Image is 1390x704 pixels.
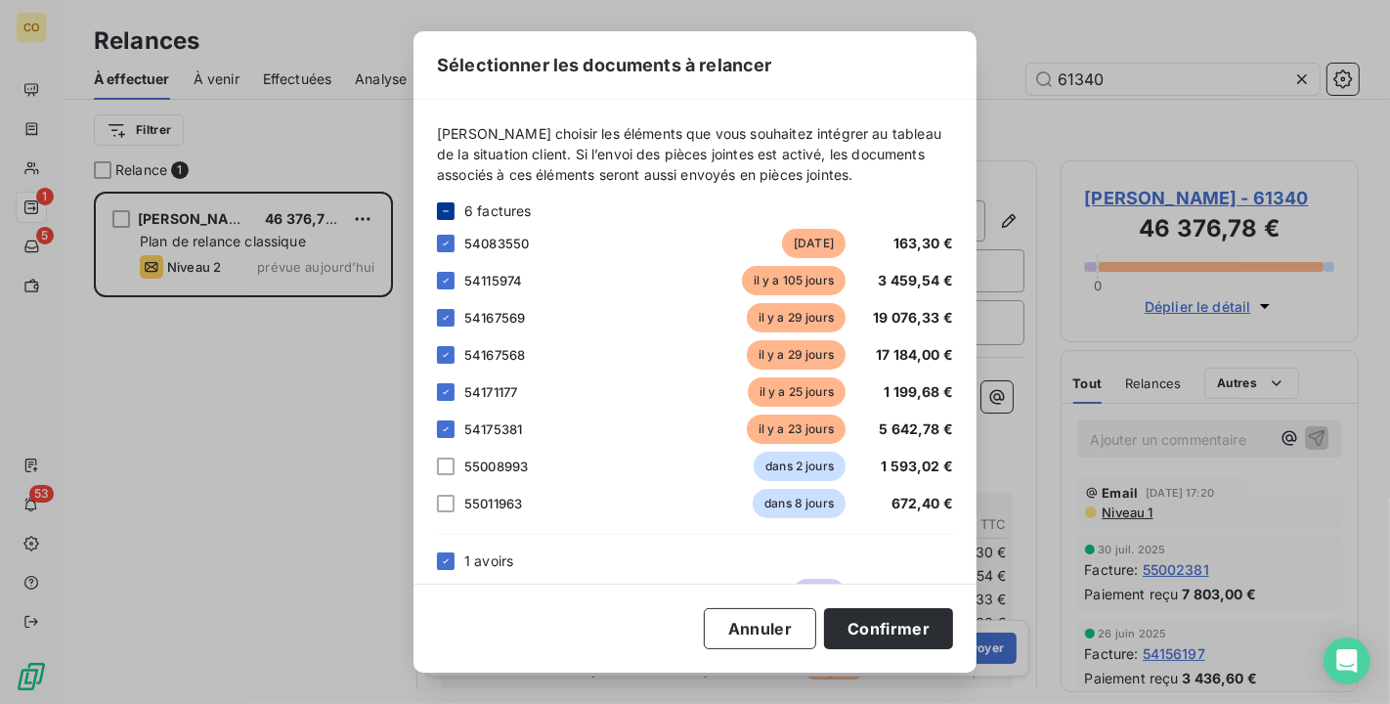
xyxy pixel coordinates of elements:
span: avoir [793,579,846,608]
div: Open Intercom Messenger [1324,638,1370,684]
span: 54083550 [464,236,529,251]
span: Sélectionner les documents à relancer [437,52,772,78]
span: il y a 25 jours [748,377,846,407]
span: 3 459,54 € [879,272,954,288]
span: dans 8 jours [753,489,846,518]
span: il y a 105 jours [742,266,846,295]
span: [DATE] [782,229,846,258]
span: il y a 29 jours [747,340,846,370]
span: il y a 29 jours [747,303,846,332]
button: Annuler [704,608,816,649]
span: 54115974 [464,273,522,288]
span: 17 184,00 € [876,346,953,363]
span: 55011963 [464,496,522,511]
button: Confirmer [824,608,953,649]
span: il y a 23 jours [747,415,846,444]
span: [PERSON_NAME] choisir les éléments que vous souhaitez intégrer au tableau de la situation client.... [437,123,953,185]
span: 1 avoirs [464,550,513,571]
span: 5 642,78 € [880,420,954,437]
span: 6 factures [464,200,532,221]
span: 54167568 [464,347,525,363]
span: dans 2 jours [754,452,846,481]
span: 1 593,02 € [882,458,954,474]
span: 54171177 [464,384,517,400]
span: 19 076,33 € [873,309,953,326]
span: 54167569 [464,310,525,326]
span: 54175381 [464,421,522,437]
span: 163,30 € [893,235,953,251]
span: 672,40 € [891,495,953,511]
span: 55008993 [464,459,528,474]
span: 1 199,68 € [885,383,954,400]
